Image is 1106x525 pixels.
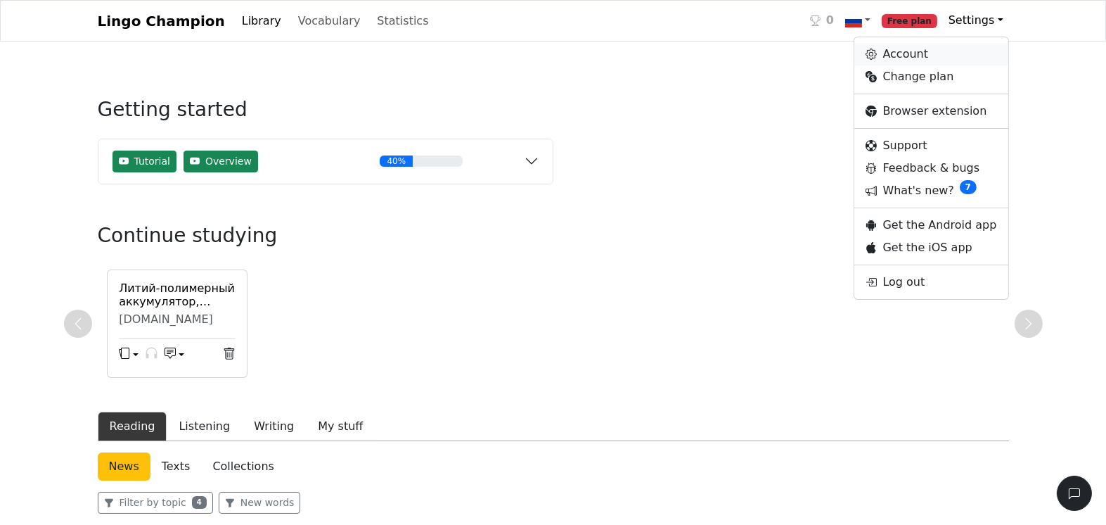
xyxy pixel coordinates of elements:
span: Tutorial [134,154,170,169]
sup: 7 [960,180,977,194]
a: 0 [804,6,840,35]
a: News [98,453,150,481]
a: Account [854,43,1008,65]
a: Collections [201,453,285,481]
a: Литий-полимерный аккумулятор, быстрая зарядка, встроенный USB-C L-образной формы, несколько уровн... [119,282,236,308]
a: Free plan [876,6,943,35]
button: TutorialOverview40% [98,139,553,184]
span: 4 [192,496,207,509]
a: Change plan [854,65,1008,88]
button: Reading [98,412,167,441]
a: Texts [150,453,202,481]
a: Get the iOS app [854,236,1008,259]
a: Settings [943,6,1009,34]
a: Get the Android app [854,214,1008,236]
button: New words [219,492,301,514]
a: Support [854,134,1008,157]
div: [DOMAIN_NAME] [119,312,236,327]
button: Filter by topic4 [98,492,213,514]
a: Statistics [371,7,434,35]
img: ru.svg [845,13,862,30]
div: 40% [380,156,413,167]
a: Vocabulary [292,7,366,35]
button: Writing [242,412,306,441]
a: Browser extension [854,100,1008,122]
a: Log out [854,271,1008,293]
button: Tutorial [112,151,176,172]
a: Lingo Champion [98,7,225,35]
h3: Continue studying [98,224,590,248]
span: Free plan [882,14,937,28]
a: Library [236,7,287,35]
a: What's new?7 [854,179,1008,202]
span: Overview [205,154,252,169]
h3: Getting started [98,98,553,133]
span: 0 [826,12,834,29]
button: My stuff [306,412,375,441]
button: Listening [167,412,242,441]
button: Overview [184,151,258,172]
a: Feedback & bugs [854,157,1008,179]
